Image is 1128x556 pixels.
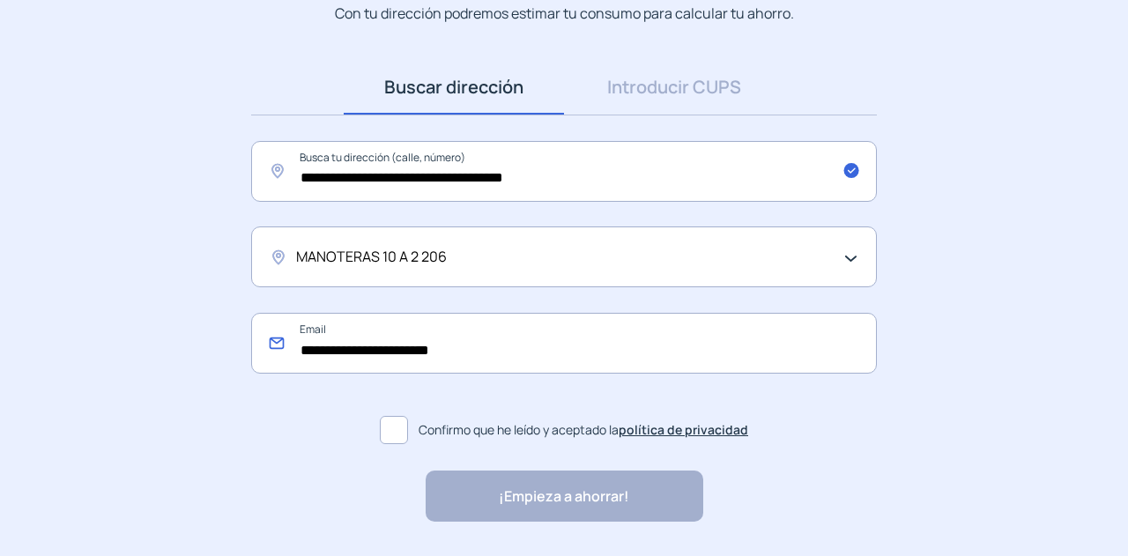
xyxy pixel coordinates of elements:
span: Confirmo que he leído y aceptado la [419,420,748,440]
a: política de privacidad [619,421,748,438]
p: Con tu dirección podremos estimar tu consumo para calcular tu ahorro. [335,3,794,25]
a: Introducir CUPS [564,60,784,115]
span: MANOTERAS 10 A 2 206 [296,246,447,269]
a: Buscar dirección [344,60,564,115]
